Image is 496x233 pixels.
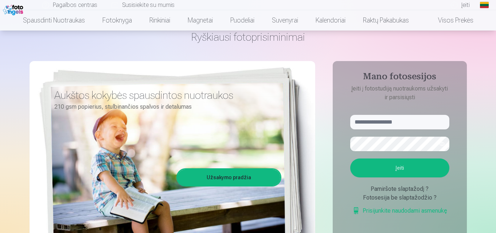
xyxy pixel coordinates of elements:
[350,193,449,202] div: Fotosesija be slaptažodžio ?
[350,158,449,177] button: Įeiti
[354,10,418,31] a: Raktų pakabukas
[263,10,307,31] a: Suvenyrai
[307,10,354,31] a: Kalendoriai
[54,89,276,102] h3: Aukštos kokybės spausdintos nuotraukos
[94,10,141,31] a: Fotoknyga
[350,185,449,193] div: Pamiršote slaptažodį ?
[418,10,482,31] a: Visos prekės
[30,31,467,44] h1: Ryškiausi fotoprisiminimai
[222,10,263,31] a: Puodeliai
[343,84,457,102] p: Įeiti į fotostudiją nuotraukoms užsakyti ir parsisiųsti
[3,3,25,15] img: /fa2
[179,10,222,31] a: Magnetai
[177,169,280,185] a: Užsakymo pradžia
[141,10,179,31] a: Rinkiniai
[343,71,457,84] h4: Mano fotosesijos
[14,10,94,31] a: Spausdinti nuotraukas
[54,102,276,112] p: 210 gsm popierius, stulbinančios spalvos ir detalumas
[352,206,447,215] a: Prisijunkite naudodami asmenukę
